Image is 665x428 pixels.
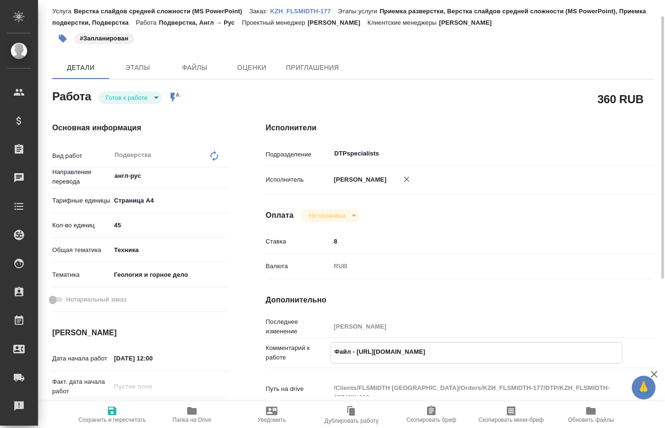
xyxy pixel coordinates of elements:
p: Этапы услуги [338,8,380,15]
button: Готов к работе [103,94,151,102]
h4: Исполнители [266,122,655,134]
span: Приглашения [286,62,339,74]
button: 🙏 [632,376,655,399]
span: Дублировать работу [324,418,379,424]
p: Клиентские менеджеры [368,19,439,26]
p: Подверстка, Англ → Рус [159,19,242,26]
p: Вид работ [52,151,111,161]
p: Направление перевода [52,167,111,186]
span: Обновить файлы [568,417,614,423]
p: Путь на drive [266,384,330,394]
input: ✎ Введи что-нибудь [111,218,228,232]
div: Страница А4 [111,193,228,209]
span: Нотариальный заказ [66,295,126,304]
div: RUB [331,258,622,274]
button: Open [222,175,224,177]
p: Тематика [52,270,111,280]
span: Скопировать мини-бриф [478,417,543,423]
div: Готов к работе [98,91,162,104]
p: Комментарий к работе [266,343,330,362]
input: Пустое поле [331,320,622,333]
span: Сохранить и пересчитать [78,417,146,423]
p: KZH_FLSMIDTH-177 [270,8,338,15]
p: Кол-во единиц [52,221,111,230]
p: Ставка [266,237,330,246]
p: Проектный менеджер [242,19,307,26]
p: Заказ: [249,8,270,15]
h4: Оплата [266,210,294,221]
div: Готов к работе [301,209,360,222]
p: Валюта [266,262,330,271]
p: Услуга [52,8,74,15]
p: #Запланирован [80,34,128,43]
button: Уведомить [232,401,312,428]
button: Удалить исполнителя [396,169,417,190]
input: ✎ Введи что-нибудь [331,234,622,248]
span: Этапы [115,62,161,74]
button: Дублировать работу [312,401,391,428]
p: Работа [136,19,159,26]
span: Оценки [229,62,275,74]
p: Подразделение [266,150,330,159]
h4: Дополнительно [266,294,655,306]
button: Open [617,153,619,155]
p: [PERSON_NAME] [308,19,368,26]
input: Пустое поле [111,379,194,393]
button: Добавить тэг [52,28,73,49]
p: Верстка слайдов средней сложности (MS PowerPoint) [74,8,249,15]
p: [PERSON_NAME] [331,175,387,185]
span: Детали [58,62,104,74]
p: Дата начала работ [52,354,111,363]
p: Тарифные единицы [52,196,111,205]
a: KZH_FLSMIDTH-177 [270,7,338,15]
p: Факт. дата начала работ [52,377,111,396]
input: ✎ Введи что-нибудь [111,351,194,365]
button: Обновить файлы [551,401,631,428]
span: Папка на Drive [172,417,211,423]
h4: [PERSON_NAME] [52,327,228,339]
p: [PERSON_NAME] [439,19,499,26]
h2: Работа [52,87,91,104]
p: Общая тематика [52,245,111,255]
span: Скопировать бриф [406,417,456,423]
div: Геология и горное дело [111,267,228,283]
textarea: /Clients/FLSMIDTH [GEOGRAPHIC_DATA]/Orders/KZH_FLSMIDTH-177/DTP/KZH_FLSMIDTH-177-WK-012 [331,380,622,396]
h4: Основная информация [52,122,228,134]
button: Скопировать бриф [391,401,471,428]
span: Файлы [172,62,218,74]
span: Запланирован [73,34,135,42]
span: Уведомить [257,417,286,423]
h2: 360 RUB [598,91,644,107]
button: Папка на Drive [152,401,232,428]
p: Последнее изменение [266,317,330,336]
div: Техника [111,242,228,258]
textarea: Файл - [URL][DOMAIN_NAME] [331,344,622,360]
button: Не оплачена [306,212,348,220]
button: Сохранить и пересчитать [72,401,152,428]
button: Скопировать мини-бриф [471,401,551,428]
p: Исполнитель [266,175,330,185]
span: 🙏 [636,378,652,398]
